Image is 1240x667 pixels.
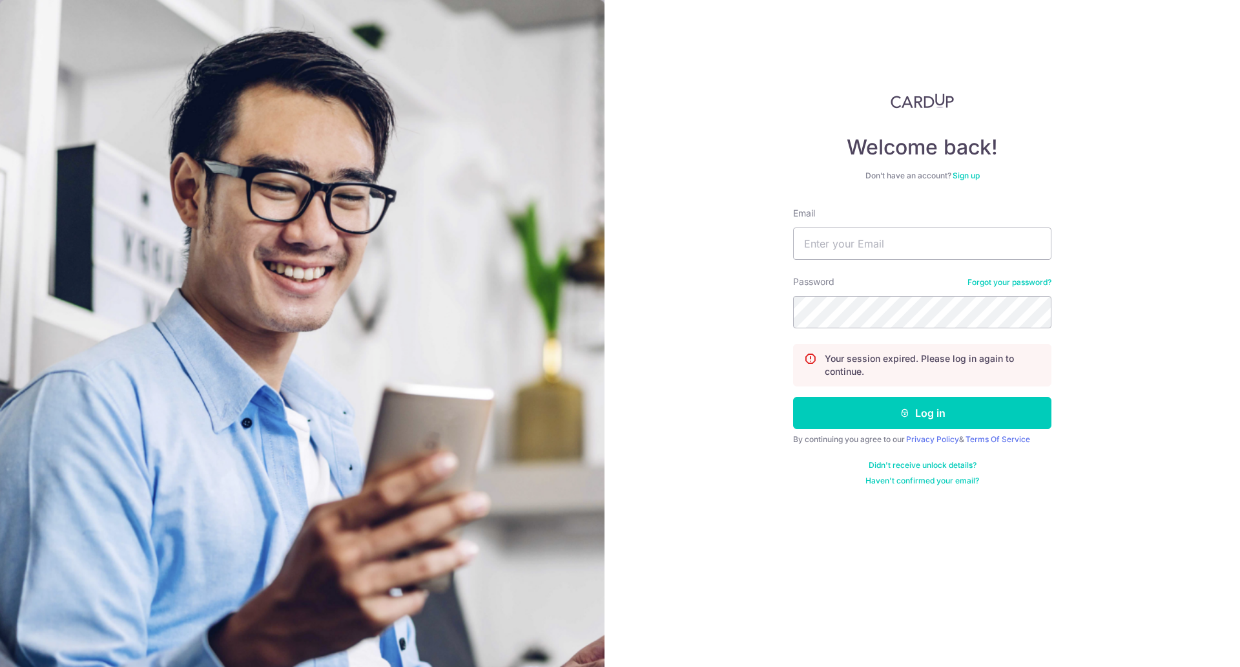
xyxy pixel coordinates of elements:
[793,434,1051,445] div: By continuing you agree to our &
[793,171,1051,181] div: Don’t have an account?
[793,228,1051,260] input: Enter your Email
[865,476,979,486] a: Haven't confirmed your email?
[953,171,980,180] a: Sign up
[793,207,815,220] label: Email
[891,93,954,109] img: CardUp Logo
[967,277,1051,288] a: Forgot your password?
[825,352,1040,378] p: Your session expired. Please log in again to continue.
[793,275,834,288] label: Password
[793,397,1051,429] button: Log in
[869,460,976,471] a: Didn't receive unlock details?
[906,434,959,444] a: Privacy Policy
[966,434,1030,444] a: Terms Of Service
[793,134,1051,160] h4: Welcome back!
